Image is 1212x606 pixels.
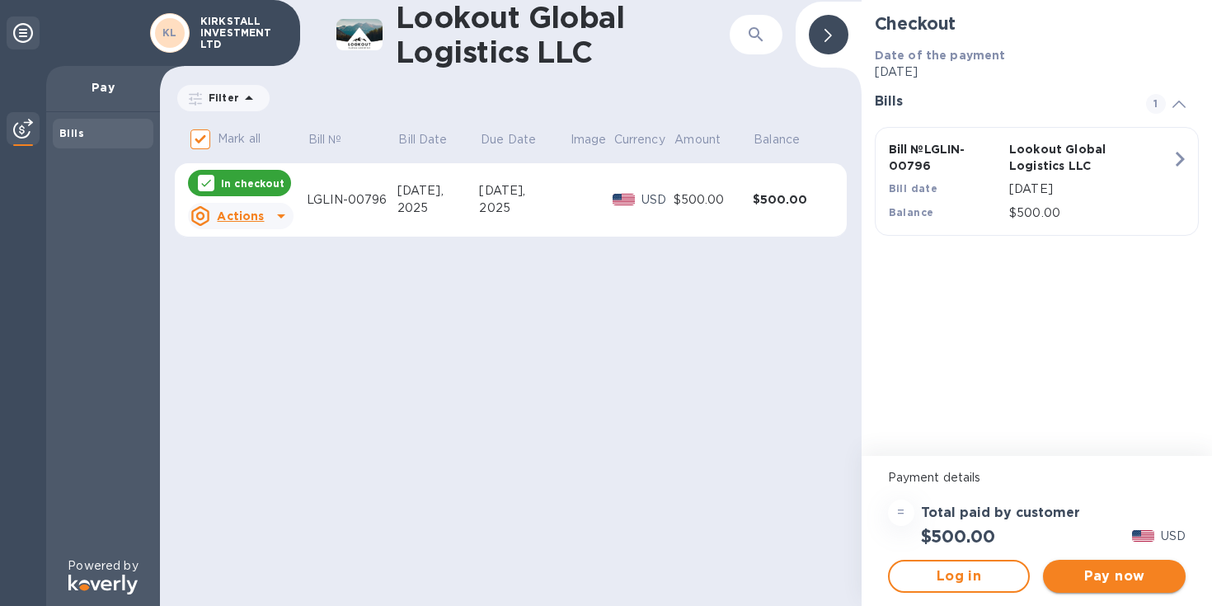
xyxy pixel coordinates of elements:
[875,49,1006,62] b: Date of the payment
[162,26,177,39] b: KL
[202,91,239,105] p: Filter
[889,141,1003,174] p: Bill № LGLIN-00796
[875,127,1199,236] button: Bill №LGLIN-00796Lookout Global Logistics LLCBill date[DATE]Balance$500.00
[754,131,800,148] p: Balance
[398,131,468,148] span: Bill Date
[1146,94,1166,114] span: 1
[1009,141,1123,174] p: Lookout Global Logistics LLC
[753,191,832,208] div: $500.00
[889,182,938,195] b: Bill date
[921,505,1080,521] h3: Total paid by customer
[218,130,261,148] p: Mark all
[1132,530,1154,542] img: USD
[614,131,665,148] p: Currency
[397,200,480,217] div: 2025
[479,182,569,200] div: [DATE],
[875,94,1126,110] h3: Bills
[674,191,753,209] div: $500.00
[221,176,284,190] p: In checkout
[308,131,364,148] span: Bill №
[481,131,557,148] span: Due Date
[889,206,934,218] b: Balance
[307,191,397,209] div: LGLIN-00796
[571,131,607,148] p: Image
[217,209,264,223] u: Actions
[903,566,1016,586] span: Log in
[59,127,84,139] b: Bills
[308,131,342,148] p: Bill №
[888,469,1186,486] p: Payment details
[674,131,742,148] span: Amount
[888,560,1031,593] button: Log in
[1009,181,1172,198] p: [DATE]
[875,13,1199,34] h2: Checkout
[397,182,480,200] div: [DATE],
[479,200,569,217] div: 2025
[1056,566,1172,586] span: Pay now
[875,63,1199,81] p: [DATE]
[1009,204,1172,222] p: $500.00
[481,131,536,148] p: Due Date
[754,131,821,148] span: Balance
[921,526,995,547] h2: $500.00
[1161,528,1186,545] p: USD
[68,575,138,594] img: Logo
[68,557,138,575] p: Powered by
[674,131,721,148] p: Amount
[613,194,635,205] img: USD
[200,16,283,50] p: KIRKSTALL INVESTMENT LTD
[641,191,674,209] p: USD
[888,500,914,526] div: =
[1043,560,1186,593] button: Pay now
[59,79,147,96] p: Pay
[398,131,447,148] p: Bill Date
